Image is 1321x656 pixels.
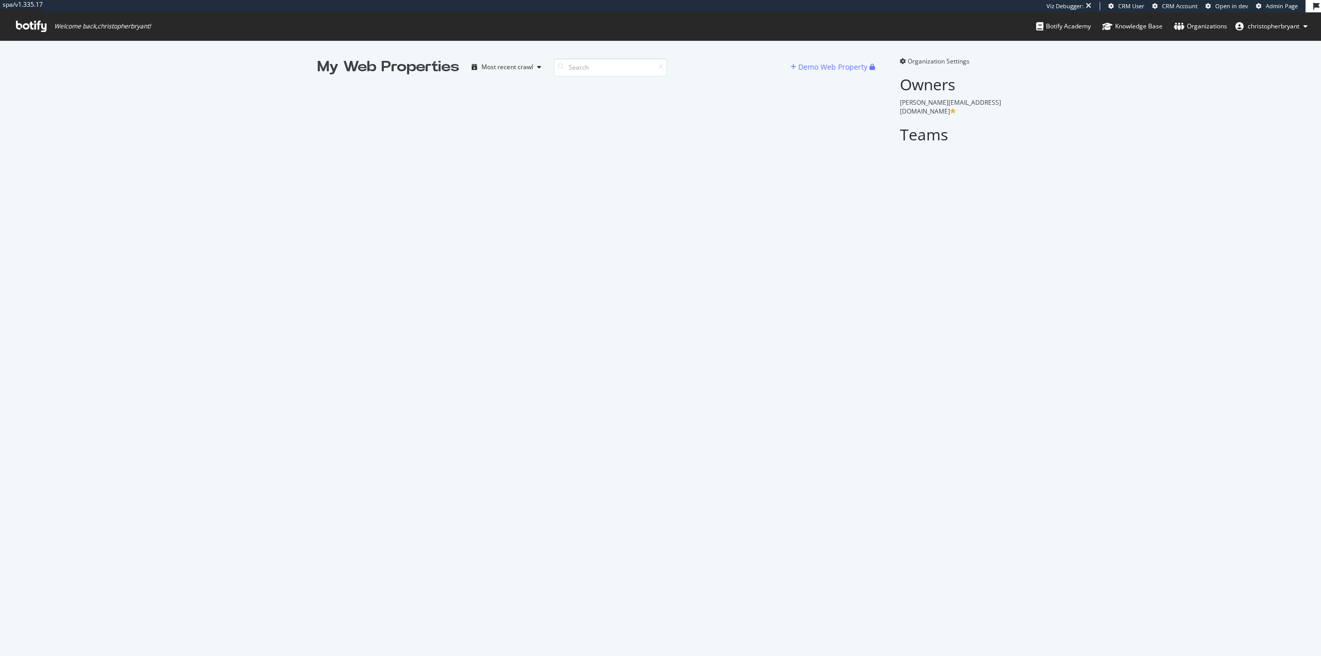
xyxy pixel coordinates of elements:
[1205,2,1248,10] a: Open in dev
[900,76,1004,93] h2: Owners
[791,62,869,71] a: Demo Web Property
[1248,22,1299,30] span: christopherbryant
[1108,2,1145,10] a: CRM User
[481,64,533,70] div: Most recent crawl
[908,57,970,66] span: Organization Settings
[317,57,459,77] div: My Web Properties
[900,98,1001,116] span: [PERSON_NAME][EMAIL_ADDRESS][DOMAIN_NAME]
[900,126,1004,143] h2: Teams
[1118,2,1145,10] span: CRM User
[54,22,151,30] span: Welcome back, christopherbryant !
[1036,21,1091,31] div: Botify Academy
[1152,2,1198,10] a: CRM Account
[1036,12,1091,40] a: Botify Academy
[1046,2,1084,10] div: Viz Debugger:
[791,59,869,75] button: Demo Web Property
[1174,12,1227,40] a: Organizations
[1102,12,1163,40] a: Knowledge Base
[1174,21,1227,31] div: Organizations
[1215,2,1248,10] span: Open in dev
[798,62,867,72] div: Demo Web Property
[1162,2,1198,10] span: CRM Account
[1256,2,1298,10] a: Admin Page
[468,59,545,75] button: Most recent crawl
[1266,2,1298,10] span: Admin Page
[1227,18,1316,35] button: christopherbryant
[554,58,667,76] input: Search
[1102,21,1163,31] div: Knowledge Base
